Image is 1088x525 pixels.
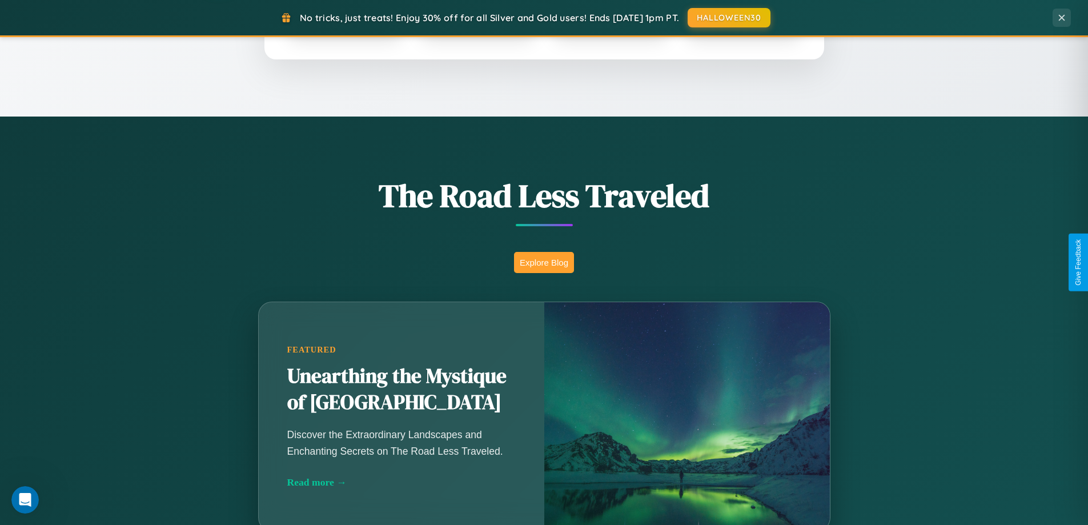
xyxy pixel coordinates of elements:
button: Explore Blog [514,252,574,273]
div: Featured [287,345,516,355]
h1: The Road Less Traveled [202,174,887,218]
p: Discover the Extraordinary Landscapes and Enchanting Secrets on The Road Less Traveled. [287,427,516,459]
div: Read more → [287,476,516,488]
span: No tricks, just treats! Enjoy 30% off for all Silver and Gold users! Ends [DATE] 1pm PT. [300,12,679,23]
iframe: Intercom live chat [11,486,39,514]
button: HALLOWEEN30 [688,8,770,27]
div: Give Feedback [1074,239,1082,286]
h2: Unearthing the Mystique of [GEOGRAPHIC_DATA] [287,363,516,416]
